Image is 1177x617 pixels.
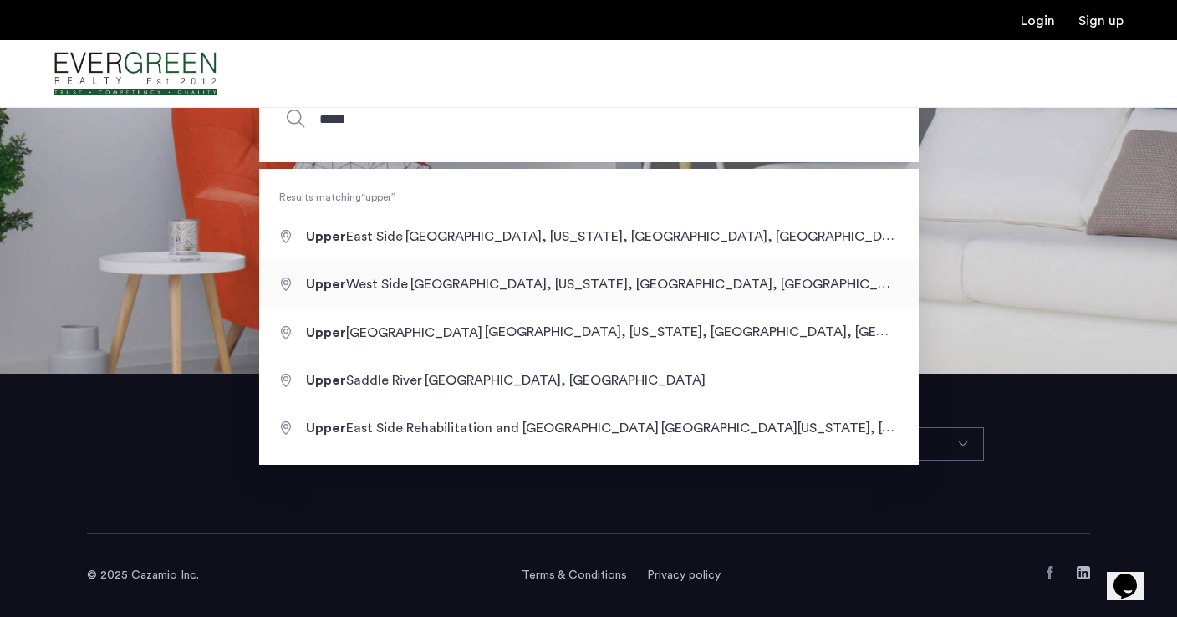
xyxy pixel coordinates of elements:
span: [GEOGRAPHIC_DATA], [US_STATE], [GEOGRAPHIC_DATA], [GEOGRAPHIC_DATA] [410,277,917,291]
a: Cazamio Logo [53,43,217,105]
span: Upper [306,230,346,243]
span: Upper [306,421,346,435]
span: Upper [306,326,346,339]
img: logo [53,43,217,105]
q: upper [361,192,395,202]
span: [GEOGRAPHIC_DATA], [US_STATE], [GEOGRAPHIC_DATA], [GEOGRAPHIC_DATA] [485,324,991,339]
a: LinkedIn [1077,566,1090,579]
span: [GEOGRAPHIC_DATA], [GEOGRAPHIC_DATA] [425,374,706,387]
span: [GEOGRAPHIC_DATA] [306,326,485,339]
span: Upper [306,278,346,291]
span: West Side [306,278,410,291]
a: Login [1021,14,1055,28]
input: Apartment Search [259,75,919,162]
span: East Side Rehabilitation and [GEOGRAPHIC_DATA] [306,421,661,435]
span: Saddle River [306,374,425,387]
iframe: chat widget [1107,550,1160,600]
a: Facebook [1043,566,1057,579]
span: [GEOGRAPHIC_DATA], [US_STATE], [GEOGRAPHIC_DATA], [GEOGRAPHIC_DATA] [405,229,912,243]
a: Terms and conditions [522,567,627,584]
span: Results matching [259,189,919,206]
span: [GEOGRAPHIC_DATA][US_STATE], [GEOGRAPHIC_DATA], [GEOGRAPHIC_DATA] [661,421,1159,435]
a: Privacy policy [647,567,721,584]
a: Registration [1078,14,1123,28]
span: © 2025 Cazamio Inc. [87,569,199,581]
span: East Side [306,230,405,243]
span: Upper [306,374,346,387]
